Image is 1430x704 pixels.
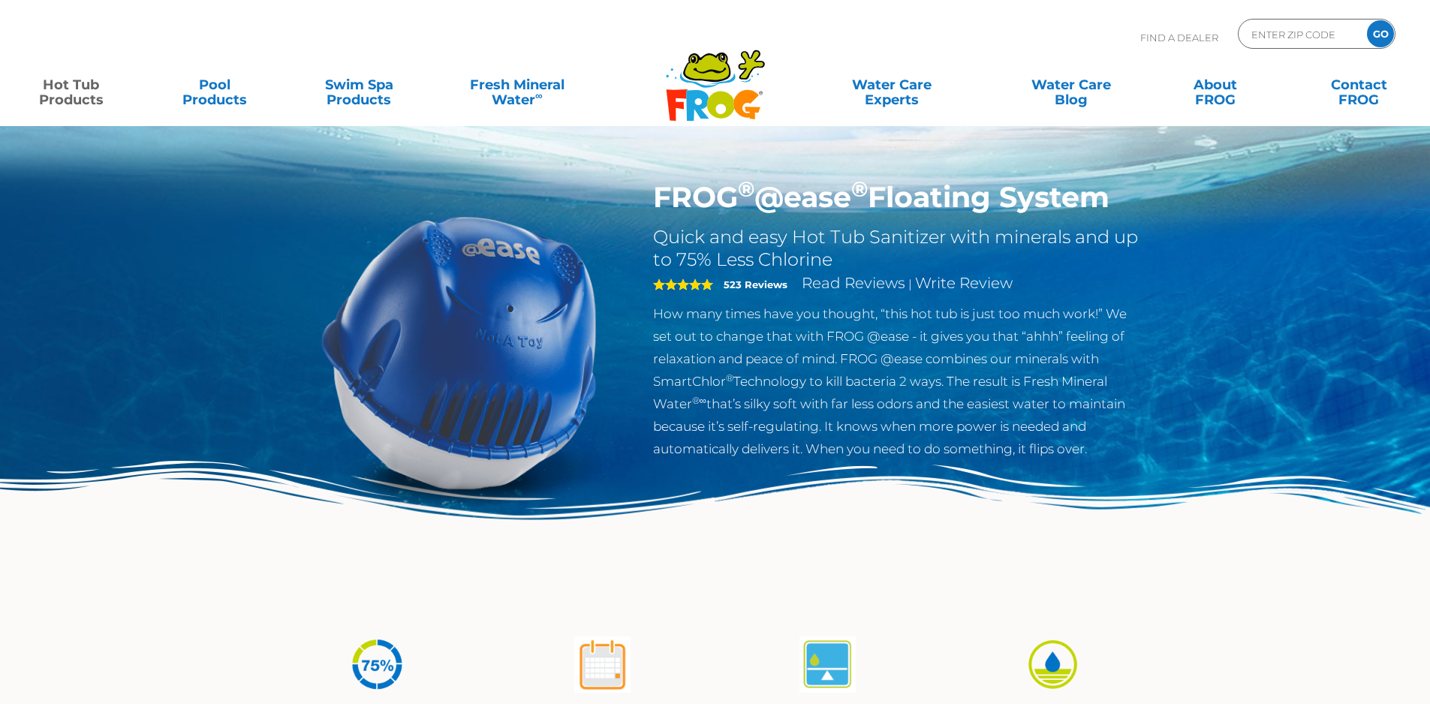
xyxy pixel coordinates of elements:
sup: ® [851,176,868,202]
sup: ® [726,372,733,384]
a: Water CareBlog [1015,70,1127,100]
a: ContactFROG [1303,70,1415,100]
strong: 523 Reviews [724,278,787,290]
span: | [908,277,912,291]
sup: ∞ [535,89,543,101]
a: Read Reviews [802,274,905,292]
sup: ® [738,176,754,202]
h1: FROG @ease Floating System [653,180,1143,215]
p: Find A Dealer [1140,19,1218,56]
a: Water CareExperts [801,70,983,100]
img: hot-tub-product-atease-system.png [288,180,631,524]
img: Frog Products Logo [658,30,773,122]
span: 5 [653,278,713,290]
h2: Quick and easy Hot Tub Sanitizer with minerals and up to 75% Less Chlorine [653,226,1143,271]
a: Fresh MineralWater∞ [447,70,587,100]
a: AboutFROG [1159,70,1271,100]
img: icon-atease-75percent-less [349,636,405,693]
img: atease-icon-shock-once [574,636,631,693]
img: atease-icon-self-regulates [799,636,856,693]
sup: ®∞ [692,395,706,406]
a: Write Review [915,274,1013,292]
p: How many times have you thought, “this hot tub is just too much work!” We set out to change that ... [653,302,1143,460]
a: Hot TubProducts [15,70,127,100]
img: icon-atease-easy-on [1025,636,1081,693]
a: PoolProducts [159,70,271,100]
a: Swim SpaProducts [303,70,415,100]
input: GO [1367,20,1394,47]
